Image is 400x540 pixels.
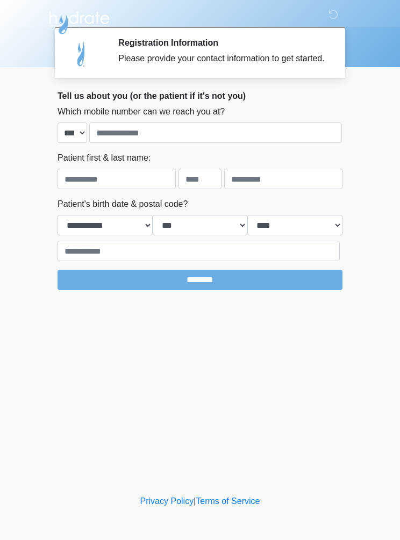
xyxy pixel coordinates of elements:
a: Privacy Policy [140,496,194,506]
div: Please provide your contact information to get started. [118,52,326,65]
img: Hydrate IV Bar - Flagstaff Logo [47,8,111,35]
a: Terms of Service [196,496,260,506]
h2: Tell us about you (or the patient if it's not you) [58,91,342,101]
label: Which mobile number can we reach you at? [58,105,225,118]
a: | [194,496,196,506]
label: Patient first & last name: [58,152,151,164]
label: Patient's birth date & postal code? [58,198,188,211]
img: Agent Avatar [66,38,98,70]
